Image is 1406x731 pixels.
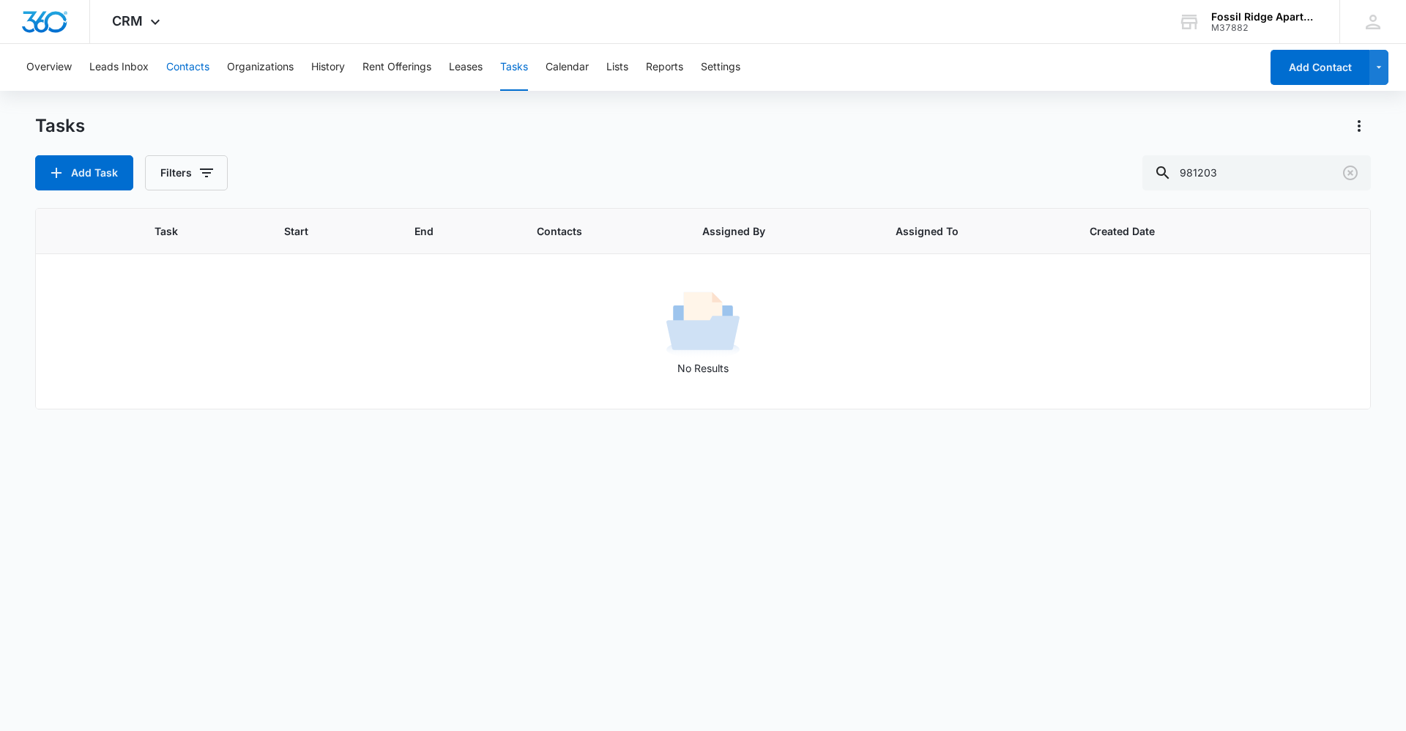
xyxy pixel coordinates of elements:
[1090,223,1230,239] span: Created Date
[362,44,431,91] button: Rent Offerings
[26,44,72,91] button: Overview
[311,44,345,91] button: History
[112,13,143,29] span: CRM
[166,44,209,91] button: Contacts
[500,44,528,91] button: Tasks
[701,44,740,91] button: Settings
[666,287,740,360] img: No Results
[1271,50,1369,85] button: Add Contact
[646,44,683,91] button: Reports
[145,155,228,190] button: Filters
[1211,11,1318,23] div: account name
[1347,114,1371,138] button: Actions
[227,44,294,91] button: Organizations
[35,155,133,190] button: Add Task
[414,223,480,239] span: End
[606,44,628,91] button: Lists
[284,223,358,239] span: Start
[1339,161,1362,185] button: Clear
[89,44,149,91] button: Leads Inbox
[35,115,85,137] h1: Tasks
[546,44,589,91] button: Calendar
[155,223,228,239] span: Task
[1211,23,1318,33] div: account id
[537,223,646,239] span: Contacts
[896,223,1033,239] span: Assigned To
[449,44,483,91] button: Leases
[1142,155,1371,190] input: Search Tasks
[37,360,1369,376] p: No Results
[702,223,839,239] span: Assigned By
